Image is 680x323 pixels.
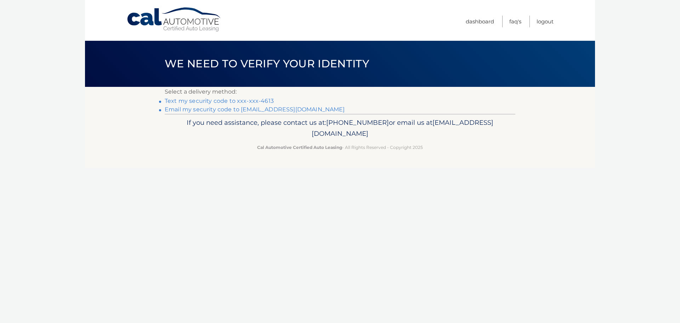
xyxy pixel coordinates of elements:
p: - All Rights Reserved - Copyright 2025 [169,144,511,151]
a: Cal Automotive [126,7,222,32]
p: Select a delivery method: [165,87,515,97]
strong: Cal Automotive Certified Auto Leasing [257,145,342,150]
p: If you need assistance, please contact us at: or email us at [169,117,511,140]
a: FAQ's [509,16,521,27]
span: [PHONE_NUMBER] [326,118,389,127]
a: Email my security code to [EMAIL_ADDRESS][DOMAIN_NAME] [165,106,345,113]
a: Logout [537,16,554,27]
span: We need to verify your identity [165,57,369,70]
a: Dashboard [466,16,494,27]
a: Text my security code to xxx-xxx-4613 [165,98,274,104]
